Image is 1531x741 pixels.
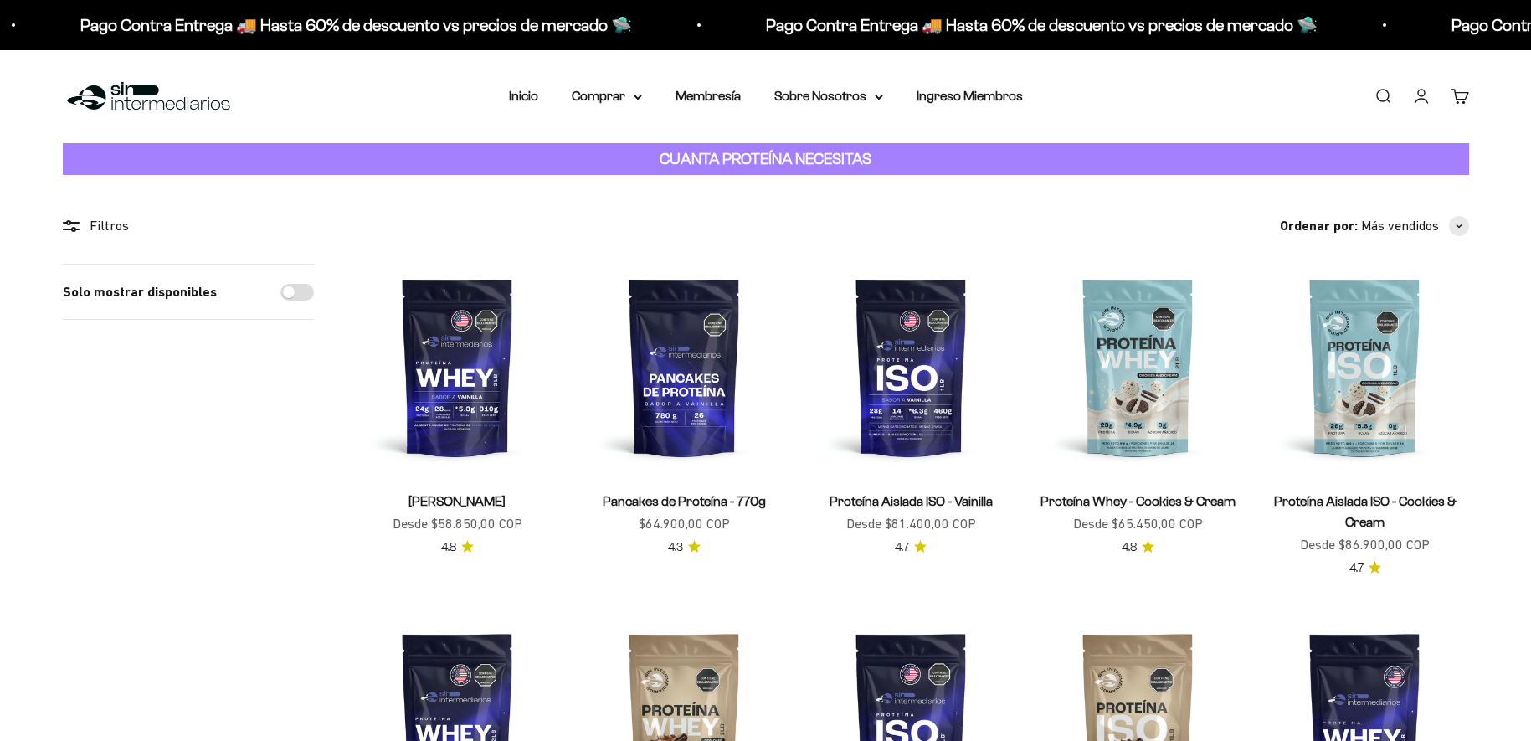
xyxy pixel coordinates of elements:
a: 4.34.3 de 5.0 estrellas [668,538,701,557]
sale-price: Desde $58.850,00 COP [393,513,522,535]
strong: CUANTA PROTEÍNA NECESITAS [660,150,871,167]
a: 4.74.7 de 5.0 estrellas [895,538,927,557]
a: 4.84.8 de 5.0 estrellas [1122,538,1154,557]
sale-price: Desde $65.450,00 COP [1073,513,1203,535]
a: Proteína Aislada ISO - Cookies & Cream [1274,494,1457,529]
a: Pancakes de Proteína - 770g [603,494,766,508]
span: 4.7 [895,538,909,557]
span: 4.8 [441,538,456,557]
a: 4.84.8 de 5.0 estrellas [441,538,474,557]
sale-price: Desde $86.900,00 COP [1300,534,1430,556]
summary: Sobre Nosotros [774,85,883,107]
span: 4.3 [668,538,683,557]
span: Ordenar por: [1280,215,1358,237]
a: [PERSON_NAME] [408,494,506,508]
a: Proteína Aislada ISO - Vainilla [830,494,993,508]
p: Pago Contra Entrega 🚚 Hasta 60% de descuento vs precios de mercado 🛸 [821,12,1373,39]
sale-price: $64.900,00 COP [639,513,730,535]
summary: Comprar [572,85,642,107]
button: Más vendidos [1361,215,1469,237]
a: Ingreso Miembros [917,89,1023,103]
span: 4.7 [1349,559,1364,578]
a: Inicio [509,89,538,103]
div: Filtros [63,215,314,237]
a: 4.74.7 de 5.0 estrellas [1349,559,1381,578]
p: Pago Contra Entrega 🚚 Hasta 60% de descuento vs precios de mercado 🛸 [136,12,687,39]
a: Membresía [676,89,741,103]
span: Más vendidos [1361,215,1439,237]
a: Proteína Whey - Cookies & Cream [1040,494,1236,508]
sale-price: Desde $81.400,00 COP [846,513,976,535]
span: 4.8 [1122,538,1137,557]
label: Solo mostrar disponibles [63,281,217,303]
